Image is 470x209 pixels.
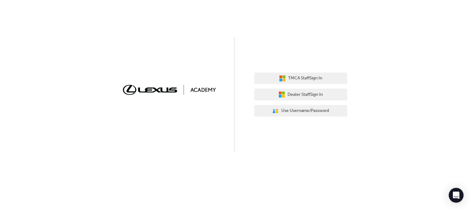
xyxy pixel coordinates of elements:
div: Open Intercom Messenger [449,188,464,203]
button: TMCA StaffSign In [254,73,347,84]
button: Use Username/Password [254,105,347,117]
span: Use Username/Password [281,107,329,114]
button: Dealer StaffSign In [254,89,347,100]
img: Trak [123,85,216,95]
span: Dealer Staff Sign In [288,91,323,98]
span: TMCA Staff Sign In [288,75,323,82]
